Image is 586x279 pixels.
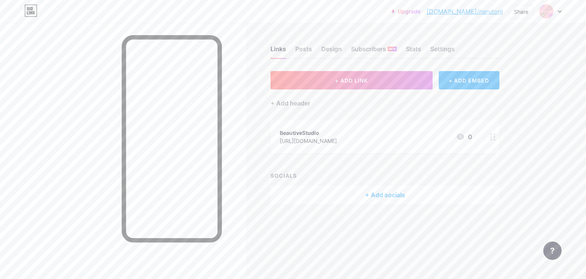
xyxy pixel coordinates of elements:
[430,44,455,58] div: Settings
[270,172,499,180] div: SOCIALS
[321,44,342,58] div: Design
[270,71,433,89] button: + ADD LINK
[427,7,503,16] a: [DOMAIN_NAME]/narutoni
[335,77,368,84] span: + ADD LINK
[351,44,397,58] div: Subscribers
[280,129,337,137] div: BeautiveStudio
[539,4,554,19] img: Naruto Nikolov
[270,44,286,58] div: Links
[514,8,528,16] div: Share
[406,44,421,58] div: Stats
[270,99,310,108] div: + Add header
[389,47,396,51] span: NEW
[295,44,312,58] div: Posts
[456,132,472,141] div: 0
[439,71,499,89] div: + ADD EMBED
[280,137,337,145] div: [URL][DOMAIN_NAME]
[270,186,499,204] div: + Add socials
[391,8,420,15] a: Upgrade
